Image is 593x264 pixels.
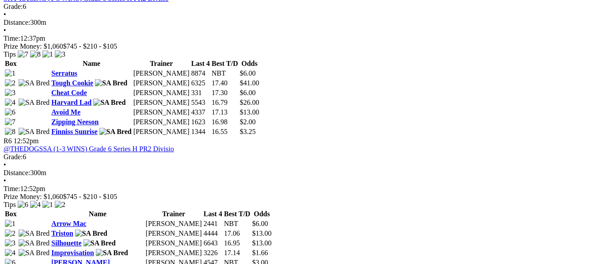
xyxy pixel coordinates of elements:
td: [PERSON_NAME] [145,239,202,248]
img: SA Bred [19,249,50,257]
img: 4 [5,249,15,257]
span: Time: [4,34,20,42]
span: Grade: [4,3,23,10]
td: [PERSON_NAME] [133,88,190,97]
td: 16.55 [211,127,238,136]
span: • [4,27,6,34]
img: 1 [42,201,53,209]
td: 16.98 [211,118,238,126]
td: 6325 [191,79,210,88]
td: 17.14 [223,249,251,257]
div: 12:37pm [4,34,589,42]
div: 300m [4,19,589,27]
td: 4444 [203,229,223,238]
td: NBT [223,219,251,228]
th: Best T/D [211,59,238,68]
img: 2 [55,201,65,209]
img: SA Bred [19,79,50,87]
td: 17.06 [223,229,251,238]
span: R6 [4,137,12,145]
img: 6 [5,108,15,116]
div: 6 [4,153,589,161]
img: SA Bred [83,239,116,247]
td: 17.13 [211,108,238,117]
td: [PERSON_NAME] [145,249,202,257]
th: Trainer [145,210,202,218]
span: Tips [4,201,16,208]
th: Last 4 [203,210,223,218]
th: Last 4 [191,59,210,68]
span: $13.00 [252,239,272,247]
img: SA Bred [96,249,128,257]
td: NBT [211,69,238,78]
a: Finniss Sunrise [51,128,97,135]
td: 4337 [191,108,210,117]
td: 2441 [203,219,223,228]
span: Distance: [4,19,30,26]
div: 300m [4,169,589,177]
td: 17.30 [211,88,238,97]
td: 331 [191,88,210,97]
span: $1.66 [252,249,268,256]
img: 3 [5,89,15,97]
span: Tips [4,50,16,58]
img: 7 [5,118,15,126]
span: $3.25 [240,128,256,135]
td: [PERSON_NAME] [133,108,190,117]
span: $26.00 [240,99,259,106]
span: $6.00 [240,69,256,77]
img: 8 [30,50,41,58]
span: Time: [4,185,20,192]
td: [PERSON_NAME] [133,118,190,126]
td: [PERSON_NAME] [133,98,190,107]
img: 2 [5,230,15,237]
a: Zipping Neeson [51,118,98,126]
td: 5543 [191,98,210,107]
a: Silhouette [51,239,81,247]
td: 8874 [191,69,210,78]
img: 1 [42,50,53,58]
img: SA Bred [95,79,127,87]
img: 2 [5,79,15,87]
td: [PERSON_NAME] [145,229,202,238]
span: Box [5,60,17,67]
span: $6.00 [240,89,256,96]
td: [PERSON_NAME] [133,69,190,78]
a: Triston [51,230,73,237]
img: SA Bred [19,230,50,237]
img: 3 [5,239,15,247]
th: Odds [252,210,272,218]
a: Tough Cookie [51,79,93,87]
span: $13.00 [252,230,272,237]
img: 3 [55,50,65,58]
span: Grade: [4,153,23,161]
img: 7 [18,50,28,58]
a: Improvisation [51,249,94,256]
img: 4 [30,201,41,209]
img: SA Bred [99,128,132,136]
a: Avoid Me [51,108,80,116]
a: Harvard Lad [51,99,91,106]
td: [PERSON_NAME] [145,219,202,228]
img: SA Bred [19,128,50,136]
span: $745 - $210 - $105 [63,42,117,50]
th: Trainer [133,59,190,68]
span: 12:52pm [14,137,39,145]
span: • [4,161,6,168]
img: SA Bred [93,99,125,107]
td: 1623 [191,118,210,126]
a: Serratus [51,69,77,77]
td: [PERSON_NAME] [133,79,190,88]
td: [PERSON_NAME] [133,127,190,136]
td: 1344 [191,127,210,136]
span: • [4,177,6,184]
th: Name [51,210,144,218]
span: • [4,11,6,18]
span: $745 - $210 - $105 [63,193,117,200]
span: Box [5,210,17,218]
span: $41.00 [240,79,259,87]
div: Prize Money: $1,060 [4,42,589,50]
div: 6 [4,3,589,11]
img: 8 [5,128,15,136]
img: 6 [18,201,28,209]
